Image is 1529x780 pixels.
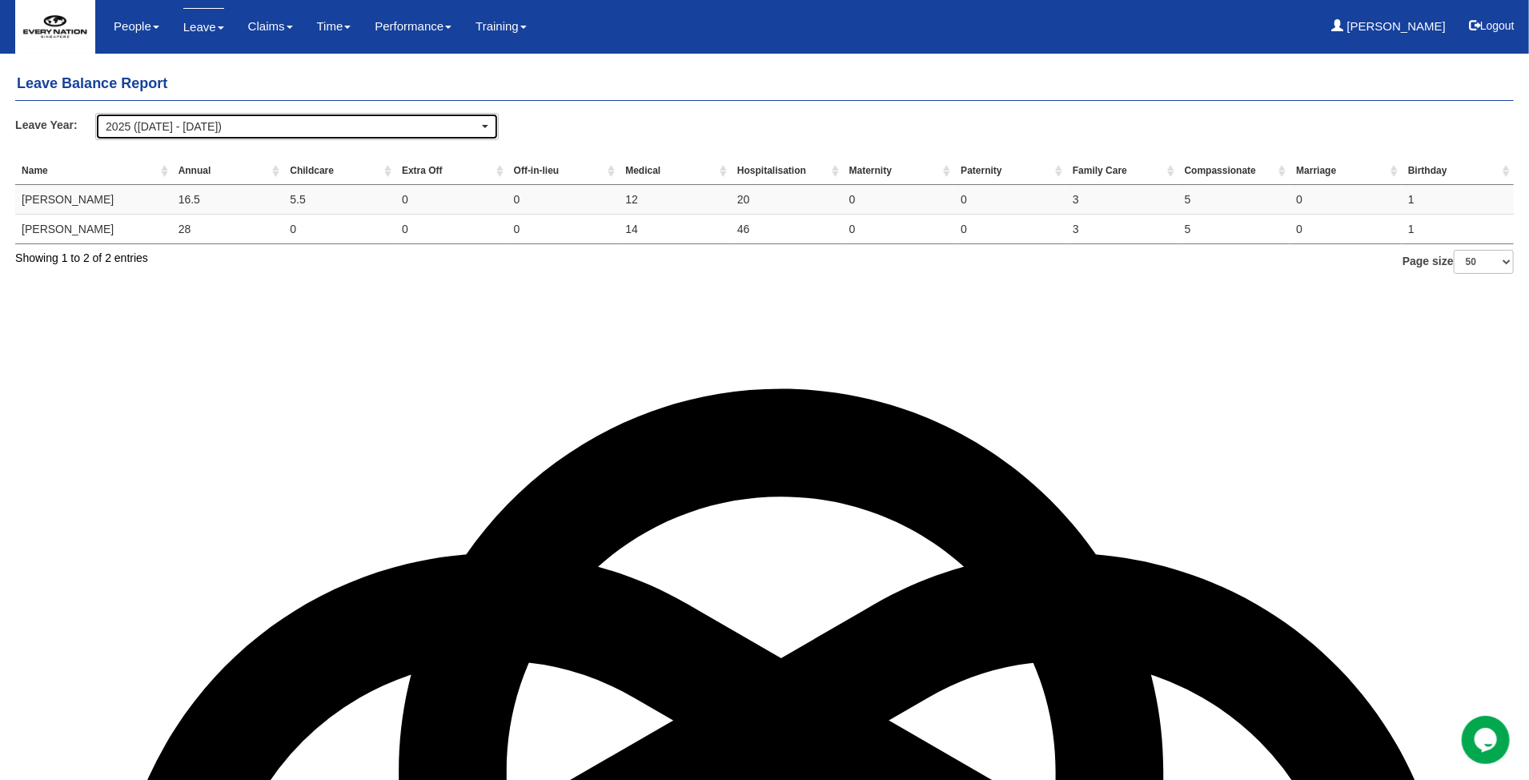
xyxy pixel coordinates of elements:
[619,158,731,185] th: Medical : activate to sort column ascending
[395,214,508,243] td: 0
[283,184,395,214] td: 5.5
[508,214,620,243] td: 0
[114,8,159,45] a: People
[954,158,1066,185] th: Paternity : activate to sort column ascending
[731,214,843,243] td: 46
[1290,158,1402,185] th: Marriage : activate to sort column ascending
[1178,214,1290,243] td: 5
[1290,214,1402,243] td: 0
[1403,250,1514,274] label: Page size
[248,8,293,45] a: Claims
[15,214,172,243] td: [PERSON_NAME]
[1332,8,1447,45] a: [PERSON_NAME]
[843,158,955,185] th: Maternity : activate to sort column ascending
[15,113,95,136] label: Leave Year:
[317,8,351,45] a: Time
[1458,6,1526,45] button: Logout
[843,214,955,243] td: 0
[283,158,395,185] th: Childcare : activate to sort column ascending
[15,184,172,214] td: [PERSON_NAME]
[283,214,395,243] td: 0
[476,8,527,45] a: Training
[172,214,284,243] td: 28
[843,184,955,214] td: 0
[95,113,499,140] button: 2025 ([DATE] - [DATE])
[1178,158,1290,185] th: Compassionate : activate to sort column ascending
[1454,250,1514,274] select: Page size
[1066,158,1178,185] th: Family Care : activate to sort column ascending
[172,184,284,214] td: 16.5
[395,158,508,185] th: Extra Off : activate to sort column ascending
[1402,158,1514,185] th: Birthday : activate to sort column ascending
[954,214,1066,243] td: 0
[619,214,731,243] td: 14
[172,158,284,185] th: Annual : activate to sort column ascending
[395,184,508,214] td: 0
[1462,716,1513,764] iframe: chat widget
[731,158,843,185] th: Hospitalisation : activate to sort column ascending
[1066,214,1178,243] td: 3
[508,158,620,185] th: Off-in-lieu : activate to sort column ascending
[619,184,731,214] td: 12
[1402,184,1514,214] td: 1
[375,8,451,45] a: Performance
[1066,184,1178,214] td: 3
[15,68,1514,101] h4: Leave Balance Report
[731,184,843,214] td: 20
[508,184,620,214] td: 0
[1178,184,1290,214] td: 5
[954,184,1066,214] td: 0
[1290,184,1402,214] td: 0
[15,158,172,185] th: Name : activate to sort column ascending
[1402,214,1514,243] td: 1
[183,8,224,46] a: Leave
[106,119,479,135] div: 2025 ([DATE] - [DATE])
